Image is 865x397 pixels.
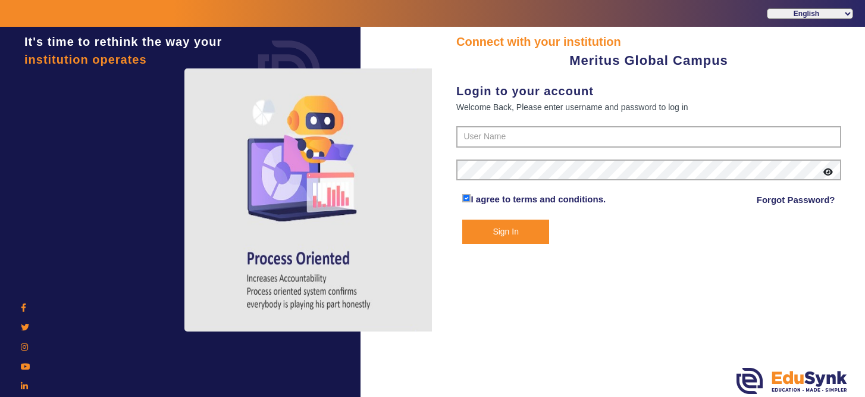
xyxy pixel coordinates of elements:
a: Forgot Password? [757,193,835,207]
img: login.png [245,27,334,116]
a: I agree to terms and conditions. [471,194,606,204]
span: It's time to rethink the way your [24,35,222,48]
div: Meritus Global Campus [456,51,841,70]
span: institution operates [24,53,147,66]
img: login4.png [184,68,434,332]
div: Login to your account [456,82,841,100]
button: Sign In [462,220,549,244]
div: Welcome Back, Please enter username and password to log in [456,100,841,114]
input: User Name [456,126,841,148]
img: edusynk.png [736,368,847,394]
div: Connect with your institution [456,33,841,51]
